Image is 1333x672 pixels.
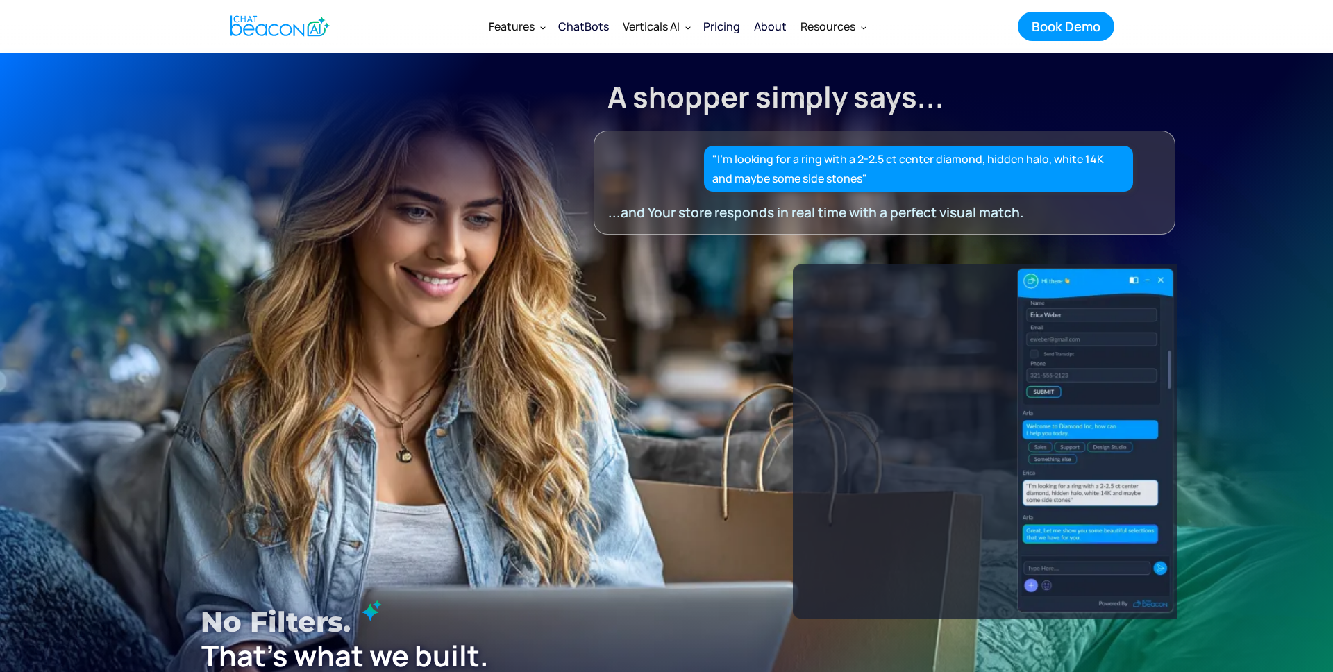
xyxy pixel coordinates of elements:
div: Resources [794,10,872,43]
a: Pricing [696,8,747,44]
strong: A shopper simply says... [607,77,944,116]
div: About [754,17,787,36]
div: Book Demo [1032,17,1100,35]
div: Pricing [703,17,740,36]
div: ChatBots [558,17,609,36]
a: home [219,9,337,43]
div: "I’m looking for a ring with a 2-2.5 ct center diamond, hidden halo, white 14K and maybe some sid... [712,149,1125,188]
img: Dropdown [540,24,546,30]
div: Features [489,17,535,36]
h1: No filters. [201,600,627,644]
div: Verticals AI [616,10,696,43]
a: Book Demo [1018,12,1114,41]
div: Resources [800,17,855,36]
img: ChatBeacon New UI Experience [665,264,1177,618]
img: Dropdown [861,24,866,30]
div: Features [482,10,551,43]
div: ...and Your store responds in real time with a perfect visual match. [608,203,1130,222]
div: Verticals AI [623,17,680,36]
a: About [747,8,794,44]
a: ChatBots [551,8,616,44]
img: Dropdown [685,24,691,30]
